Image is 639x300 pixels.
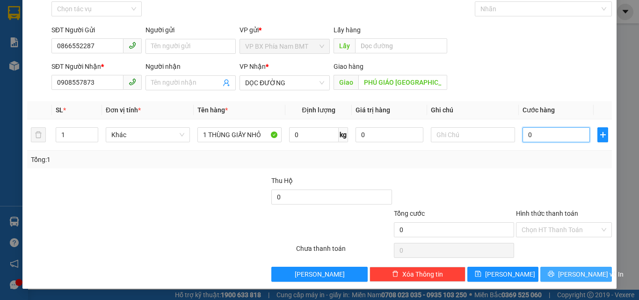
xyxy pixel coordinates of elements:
[334,63,363,70] span: Giao hàng
[402,269,443,279] span: Xóa Thông tin
[8,30,73,44] div: 0852648931
[548,271,554,278] span: printer
[7,49,75,60] div: 50.000
[358,75,447,90] input: Dọc đường
[245,76,324,90] span: DỌC ĐƯỜNG
[31,154,247,165] div: Tổng: 1
[598,131,608,139] span: plus
[356,106,390,114] span: Giá trị hàng
[394,210,425,217] span: Tổng cước
[8,66,145,89] div: Tên hàng: 1 thùng cá nhỏ ( : 1 )
[356,127,423,142] input: 0
[271,267,367,282] button: [PERSON_NAME]
[80,9,102,19] span: Nhận:
[370,267,465,282] button: deleteXóa Thông tin
[334,26,361,34] span: Lấy hàng
[240,63,266,70] span: VP Nhận
[245,39,324,53] span: VP BX Phía Nam BMT
[485,269,535,279] span: [PERSON_NAME]
[516,210,578,217] label: Hình thức thanh toán
[523,106,555,114] span: Cước hàng
[129,42,136,49] span: phone
[145,25,236,35] div: Người gửi
[355,38,447,53] input: Dọc đường
[106,106,141,114] span: Đơn vị tính
[51,25,142,35] div: SĐT Người Gửi
[31,127,46,142] button: delete
[334,38,355,53] span: Lấy
[8,8,73,30] div: VP BX Phía Nam BMT
[540,267,612,282] button: printer[PERSON_NAME] và In
[111,128,184,142] span: Khác
[467,267,539,282] button: save[PERSON_NAME]
[339,127,348,142] span: kg
[223,79,230,87] span: user-add
[392,271,399,278] span: delete
[558,269,624,279] span: [PERSON_NAME] và In
[427,101,519,119] th: Ghi chú
[240,25,330,35] div: VP gửi
[431,127,515,142] input: Ghi Chú
[7,50,22,60] span: CR :
[80,30,145,44] div: 0898427118
[129,78,136,86] span: phone
[8,9,22,19] span: Gửi:
[197,106,228,114] span: Tên hàng
[302,106,335,114] span: Định lượng
[80,8,145,30] div: Bến Xe Miền Tây
[271,177,293,184] span: Thu Hộ
[295,243,393,260] div: Chưa thanh toán
[145,61,236,72] div: Người nhận
[197,127,282,142] input: VD: Bàn, Ghế
[334,75,358,90] span: Giao
[295,269,345,279] span: [PERSON_NAME]
[475,271,481,278] span: save
[51,61,142,72] div: SĐT Người Nhận
[56,106,63,114] span: SL
[597,127,608,142] button: plus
